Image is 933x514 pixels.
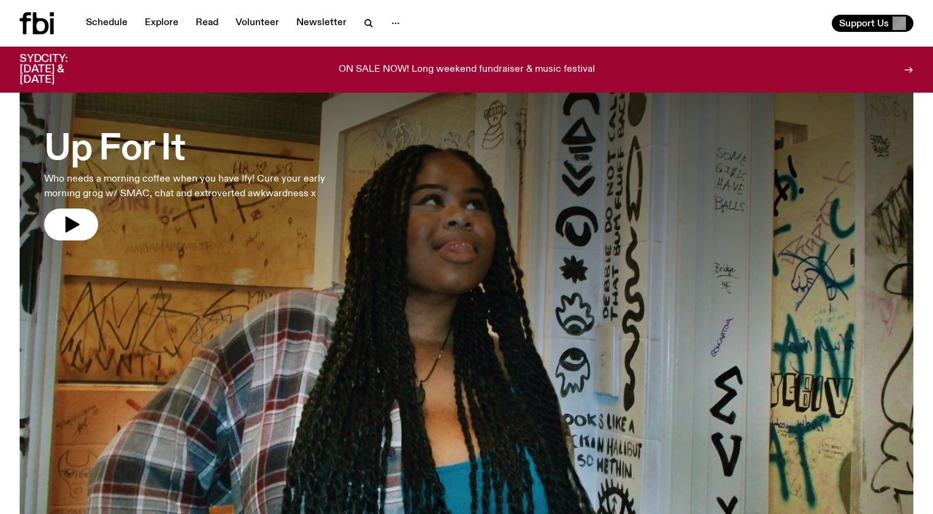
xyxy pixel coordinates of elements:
[44,120,358,240] a: Up For ItWho needs a morning coffee when you have Ify! Cure your early morning grog w/ SMAC, chat...
[20,54,98,85] h3: SYDCITY: [DATE] & [DATE]
[339,64,595,75] p: ON SALE NOW! Long weekend fundraiser & music festival
[79,15,135,32] a: Schedule
[228,15,286,32] a: Volunteer
[839,18,889,29] span: Support Us
[44,172,358,201] p: Who needs a morning coffee when you have Ify! Cure your early morning grog w/ SMAC, chat and extr...
[832,15,913,32] button: Support Us
[289,15,354,32] a: Newsletter
[44,132,358,167] h3: Up For It
[188,15,226,32] a: Read
[137,15,186,32] a: Explore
